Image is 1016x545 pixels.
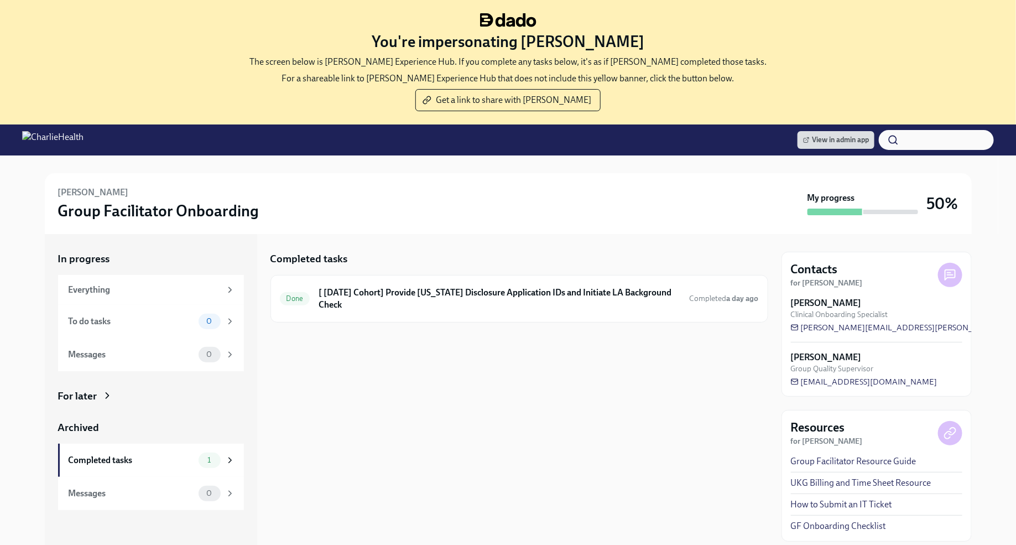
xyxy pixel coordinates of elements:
[69,284,221,296] div: Everything
[58,477,244,510] a: Messages0
[58,389,97,403] div: For later
[270,252,348,266] h5: Completed tasks
[791,455,916,468] a: Group Facilitator Resource Guide
[58,275,244,305] a: Everything
[201,456,217,464] span: 1
[372,32,644,51] h3: You're impersonating [PERSON_NAME]
[690,294,759,303] span: Completed
[249,56,767,68] p: The screen below is [PERSON_NAME] Experience Hub. If you complete any tasks below, it's as if [PE...
[791,376,937,387] a: [EMAIL_ADDRESS][DOMAIN_NAME]
[791,419,845,436] h4: Resources
[58,338,244,371] a: Messages0
[791,351,862,364] strong: [PERSON_NAME]
[319,287,680,311] h6: [ [DATE] Cohort] Provide [US_STATE] Disclosure Application IDs and Initiate LA Background Check
[280,284,759,313] a: Done[ [DATE] Cohort] Provide [US_STATE] Disclosure Application IDs and Initiate LA Background Che...
[415,89,601,111] button: Get a link to share with [PERSON_NAME]
[58,389,244,403] a: For later
[807,192,855,204] strong: My progress
[791,309,888,320] span: Clinical Onboarding Specialist
[791,364,874,374] span: Group Quality Supervisor
[200,350,218,359] span: 0
[58,305,244,338] a: To do tasks0
[480,13,536,27] img: dado
[927,194,958,214] h3: 50%
[791,437,863,446] strong: for [PERSON_NAME]
[58,252,244,266] a: In progress
[69,349,194,361] div: Messages
[690,293,759,304] span: September 30th, 2025 12:56
[791,261,838,278] h4: Contacts
[791,499,892,511] a: How to Submit an IT Ticket
[791,520,886,532] a: GF Onboarding Checklist
[791,297,862,309] strong: [PERSON_NAME]
[200,489,218,497] span: 0
[69,454,194,466] div: Completed tasks
[58,186,129,199] h6: [PERSON_NAME]
[69,487,194,500] div: Messages
[803,134,869,146] span: View in admin app
[22,131,84,149] img: CharlieHealth
[58,444,244,477] a: Completed tasks1
[282,72,734,85] p: For a shareable link to [PERSON_NAME] Experience Hub that does not include this yellow banner, cl...
[58,201,259,221] h3: Group Facilitator Onboarding
[58,421,244,435] a: Archived
[280,294,310,303] span: Done
[69,315,194,328] div: To do tasks
[425,95,591,106] span: Get a link to share with [PERSON_NAME]
[727,294,759,303] strong: a day ago
[791,477,931,489] a: UKG Billing and Time Sheet Resource
[791,278,863,288] strong: for [PERSON_NAME]
[200,317,218,325] span: 0
[798,131,874,149] a: View in admin app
